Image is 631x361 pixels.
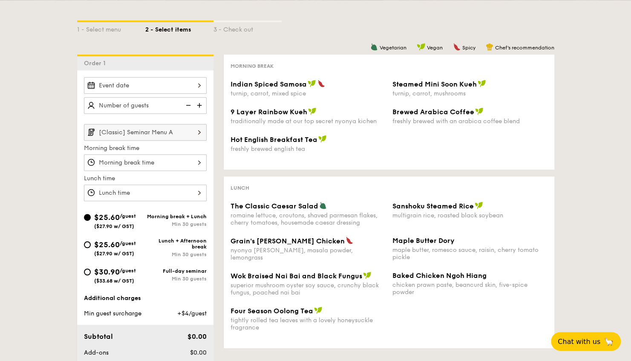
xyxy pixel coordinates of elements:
[453,43,461,51] img: icon-spicy.37a8142b.svg
[318,135,327,143] img: icon-vegan.f8ff3823.svg
[84,60,109,67] span: Order 1
[319,202,327,209] img: icon-vegetarian.fe4039eb.svg
[190,349,206,356] span: $0.00
[84,294,207,303] div: Additional charges
[417,43,425,51] img: icon-vegan.f8ff3823.svg
[231,202,318,210] span: The Classic Caesar Salad
[94,213,120,222] span: $25.60
[145,214,207,219] div: Morning break + Lunch
[84,332,113,341] span: Subtotal
[231,118,386,125] div: traditionally made at our top secret nyonya kichen
[84,185,207,201] input: Lunch time
[194,97,207,113] img: icon-add.58712e84.svg
[84,77,207,94] input: Event date
[145,238,207,250] div: Lunch + Afternoon break
[392,202,474,210] span: Sanshoku Steamed Rice
[84,97,207,114] input: Number of guests
[392,90,547,97] div: turnip, carrot, mushrooms
[84,241,91,248] input: $25.60/guest($27.90 w/ GST)Lunch + Afternoon breakMin 30 guests
[84,269,91,275] input: $30.90/guest($33.68 w/ GST)Full-day seminarMin 30 guests
[84,310,141,317] span: Min guest surcharge
[145,251,207,257] div: Min 30 guests
[84,349,109,356] span: Add-ons
[120,268,136,274] span: /guest
[120,240,136,246] span: /guest
[478,80,486,87] img: icon-vegan.f8ff3823.svg
[346,237,353,244] img: icon-spicy.37a8142b.svg
[181,97,194,113] img: icon-reduce.1d2dbef1.svg
[392,271,487,280] span: Baked Chicken Ngoh Hiang
[177,310,206,317] span: +$4/guest
[231,212,386,226] div: romaine lettuce, croutons, shaved parmesan flakes, cherry tomatoes, housemade caesar dressing
[392,237,455,245] span: Maple Butter Dory
[475,202,483,209] img: icon-vegan.f8ff3823.svg
[551,332,621,351] button: Chat with us🦙
[231,317,386,331] div: tightly rolled tea leaves with a lovely honeysuckle fragrance
[94,278,134,284] span: ($33.68 w/ GST)
[231,247,386,261] div: nyonya [PERSON_NAME], masala powder, lemongrass
[231,185,249,191] span: Lunch
[84,154,207,171] input: Morning break time
[392,212,547,219] div: multigrain rice, roasted black soybean
[231,282,386,296] div: superior mushroom oyster soy sauce, crunchy black fungus, poached nai bai
[94,223,134,229] span: ($27.90 w/ GST)
[317,80,325,87] img: icon-spicy.37a8142b.svg
[145,22,213,34] div: 2 - Select items
[308,107,317,115] img: icon-vegan.f8ff3823.svg
[486,43,493,51] img: icon-chef-hat.a58ddaea.svg
[145,276,207,282] div: Min 30 guests
[231,145,386,153] div: freshly brewed english tea
[495,45,554,51] span: Chef's recommendation
[231,80,307,88] span: Indian Spiced Samosa
[392,281,547,296] div: chicken prawn paste, beancurd skin, five-spice powder
[120,213,136,219] span: /guest
[231,63,274,69] span: Morning break
[314,306,323,314] img: icon-vegan.f8ff3823.svg
[94,251,134,257] span: ($27.90 w/ GST)
[84,214,91,221] input: $25.60/guest($27.90 w/ GST)Morning break + LunchMin 30 guests
[231,237,345,245] span: Grain's [PERSON_NAME] Chicken
[231,136,317,144] span: Hot English Breakfast Tea
[392,108,474,116] span: Brewed Arabica Coffee
[231,272,362,280] span: Wok Braised Nai Bai and Black Fungus
[370,43,378,51] img: icon-vegetarian.fe4039eb.svg
[77,22,145,34] div: 1 - Select menu
[231,90,386,97] div: turnip, carrot, mixed spice
[231,307,313,315] span: Four Season Oolong Tea
[427,45,443,51] span: Vegan
[145,221,207,227] div: Min 30 guests
[145,268,207,274] div: Full-day seminar
[192,124,207,140] img: icon-chevron-right.3c0dfbd6.svg
[604,337,614,347] span: 🦙
[392,246,547,261] div: maple butter, romesco sauce, raisin, cherry tomato pickle
[94,267,120,277] span: $30.90
[392,80,477,88] span: Steamed Mini Soon Kueh
[363,271,372,279] img: icon-vegan.f8ff3823.svg
[213,22,282,34] div: 3 - Check out
[558,338,600,346] span: Chat with us
[475,107,484,115] img: icon-vegan.f8ff3823.svg
[84,144,207,153] label: Morning break time
[231,108,307,116] span: 9 Layer Rainbow Kueh
[308,80,316,87] img: icon-vegan.f8ff3823.svg
[462,45,475,51] span: Spicy
[94,240,120,249] span: $25.60
[392,118,547,125] div: freshly brewed with an arabica coffee blend
[187,332,206,341] span: $0.00
[84,174,207,183] label: Lunch time
[380,45,406,51] span: Vegetarian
